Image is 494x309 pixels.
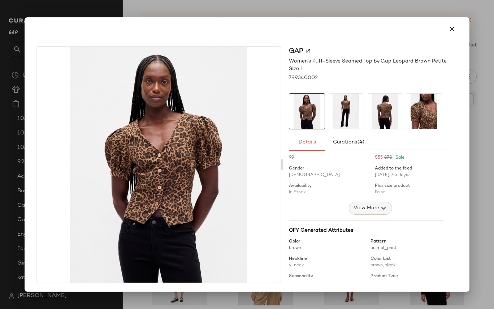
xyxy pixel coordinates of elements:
[289,227,443,234] div: CFY Generated Attributes
[306,49,310,53] img: svg%3e
[328,94,364,129] img: cn60185726.jpg
[289,94,325,129] img: cn60185723.jpg
[289,46,303,56] span: Gap
[348,202,392,215] button: View More
[289,74,318,82] span: 799340002
[298,140,316,145] span: Details
[332,140,364,145] span: Curations
[406,94,442,129] img: cn60198709.jpg
[289,57,452,73] span: Women's Puff-Sleeve Seamed Top by Gap Leopard Brown Petite Size L
[36,47,280,283] img: cn60185723.jpg
[353,204,379,213] span: View More
[357,140,364,145] span: (4)
[367,94,403,129] img: cn60185731.jpg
